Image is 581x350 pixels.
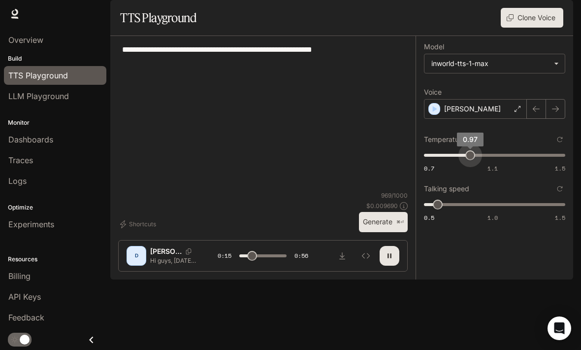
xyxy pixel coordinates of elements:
span: 0.97 [463,135,478,143]
button: Copy Voice ID [182,248,195,254]
span: 0:56 [294,251,308,261]
h1: TTS Playground [120,8,196,28]
button: Inspect [356,246,376,266]
div: inworld-tts-1-max [424,54,565,73]
button: Clone Voice [501,8,563,28]
p: [PERSON_NAME] [444,104,501,114]
span: 0.7 [424,164,434,173]
div: D [129,248,144,264]
p: Temperature [424,136,465,143]
p: Model [424,43,444,50]
span: 1.0 [487,213,498,222]
button: Generate⌘⏎ [359,212,408,232]
button: Reset to default [554,134,565,145]
button: Reset to default [554,183,565,194]
span: 1.5 [555,164,565,173]
p: Talking speed [424,185,469,192]
div: inworld-tts-1-max [431,59,549,69]
span: 1.1 [487,164,498,173]
p: Hi guys, [DATE] is part three of my Minecraft series by the way, I’m not using my usual voice any... [150,256,197,265]
button: Download audio [332,246,352,266]
p: ⌘⏎ [396,219,404,225]
button: Shortcuts [118,216,160,232]
span: 0:15 [218,251,231,261]
div: Open Intercom Messenger [548,316,571,340]
p: Voice [424,89,442,96]
span: 0.5 [424,213,434,222]
span: 1.5 [555,213,565,222]
p: [PERSON_NAME] [150,246,182,256]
